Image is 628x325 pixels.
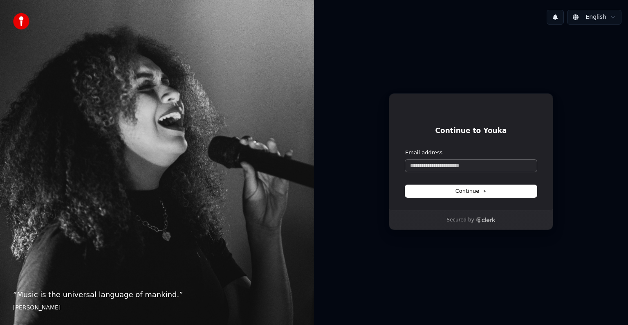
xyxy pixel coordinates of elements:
[446,217,474,223] p: Secured by
[13,13,29,29] img: youka
[405,185,537,197] button: Continue
[405,126,537,136] h1: Continue to Youka
[455,187,487,195] span: Continue
[13,304,301,312] footer: [PERSON_NAME]
[13,289,301,300] p: “ Music is the universal language of mankind. ”
[476,217,496,223] a: Clerk logo
[405,149,442,156] label: Email address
